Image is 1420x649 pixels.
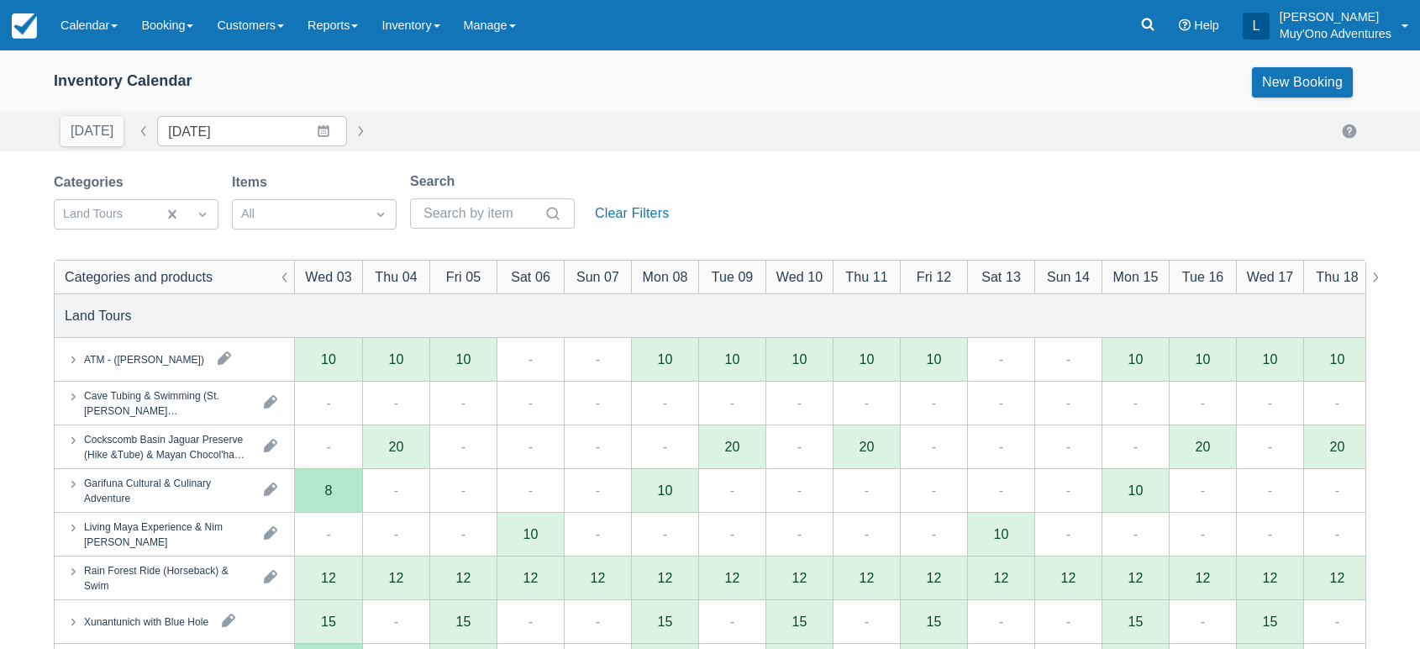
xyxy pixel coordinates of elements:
[1201,393,1205,413] div: -
[529,393,533,413] div: -
[994,527,1009,541] div: 10
[1196,440,1211,453] div: 20
[157,116,347,146] input: Date
[797,393,802,413] div: -
[999,393,1003,413] div: -
[1066,524,1070,544] div: -
[576,266,619,287] div: Sun 07
[643,266,688,287] div: Mon 08
[932,480,936,500] div: -
[511,266,550,287] div: Sat 06
[596,349,600,369] div: -
[596,524,600,544] div: -
[326,436,330,456] div: -
[730,480,734,500] div: -
[1280,25,1391,42] p: Muy'Ono Adventures
[394,611,398,631] div: -
[65,305,132,325] div: Land Tours
[1133,524,1138,544] div: -
[1335,611,1339,631] div: -
[389,571,404,584] div: 12
[1330,440,1345,453] div: 20
[461,480,465,500] div: -
[321,615,336,628] div: 15
[60,116,124,146] button: [DATE]
[1196,571,1211,584] div: 12
[375,266,417,287] div: Thu 04
[326,524,330,544] div: -
[1047,266,1090,287] div: Sun 14
[54,71,192,91] div: Inventory Calendar
[1179,19,1191,31] i: Help
[1066,436,1070,456] div: -
[845,266,887,287] div: Thu 11
[372,206,389,223] span: Dropdown icon
[596,480,600,500] div: -
[84,351,204,367] div: ATM - ([PERSON_NAME])
[658,352,673,366] div: 10
[1335,524,1339,544] div: -
[410,171,461,192] label: Search
[730,393,734,413] div: -
[529,349,533,369] div: -
[1268,524,1272,544] div: -
[423,198,541,229] input: Search by item
[1133,393,1138,413] div: -
[1194,18,1219,32] span: Help
[663,393,667,413] div: -
[591,571,606,584] div: 12
[394,393,398,413] div: -
[1263,352,1278,366] div: 10
[1268,480,1272,500] div: -
[1263,571,1278,584] div: 12
[305,266,351,287] div: Wed 03
[658,615,673,628] div: 15
[658,483,673,497] div: 10
[1252,67,1353,98] a: New Booking
[1128,352,1144,366] div: 10
[1066,349,1070,369] div: -
[588,198,676,229] button: Clear Filters
[999,349,1003,369] div: -
[725,440,740,453] div: 20
[1061,571,1076,584] div: 12
[456,615,471,628] div: 15
[529,480,533,500] div: -
[797,436,802,456] div: -
[865,611,869,631] div: -
[1243,13,1270,40] div: L
[321,571,336,584] div: 12
[932,436,936,456] div: -
[1330,352,1345,366] div: 10
[1182,266,1224,287] div: Tue 16
[725,352,740,366] div: 10
[1066,480,1070,500] div: -
[981,266,1021,287] div: Sat 13
[84,562,250,593] div: Rain Forest Ride (Horseback) & Swim
[1247,266,1293,287] div: Wed 17
[84,475,250,505] div: Garifuna Cultural & Culinary Adventure
[1268,436,1272,456] div: -
[461,524,465,544] div: -
[860,571,875,584] div: 12
[865,393,869,413] div: -
[1128,615,1144,628] div: 15
[712,266,754,287] div: Tue 09
[999,611,1003,631] div: -
[65,266,213,287] div: Categories and products
[325,483,333,497] div: 8
[1201,480,1205,500] div: -
[1335,393,1339,413] div: -
[865,524,869,544] div: -
[1201,611,1205,631] div: -
[663,524,667,544] div: -
[394,480,398,500] div: -
[1201,524,1205,544] div: -
[596,436,600,456] div: -
[529,611,533,631] div: -
[860,352,875,366] div: 10
[1128,571,1144,584] div: 12
[394,524,398,544] div: -
[194,206,211,223] span: Dropdown icon
[321,352,336,366] div: 10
